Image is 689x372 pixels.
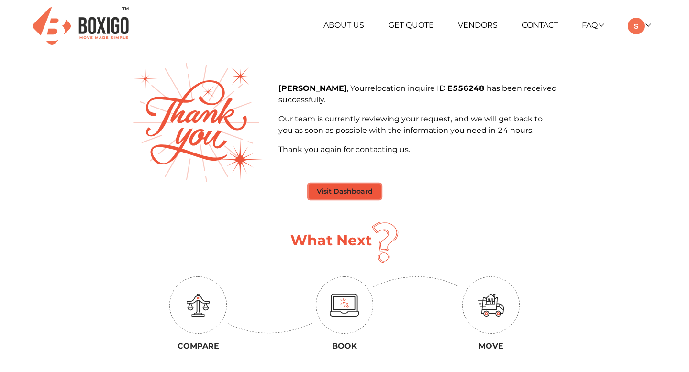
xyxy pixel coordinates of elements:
[458,21,498,30] a: Vendors
[187,294,210,317] img: education
[373,276,459,287] img: down
[278,144,557,155] p: Thank you again for contacting us.
[323,21,364,30] a: About Us
[522,21,558,30] a: Contact
[278,84,347,93] b: [PERSON_NAME]
[278,113,557,136] p: Our team is currently reviewing your request, and we will get back to you as soon as possible wit...
[462,276,520,334] img: circle
[33,7,129,45] img: Boxigo
[278,341,411,350] h3: Book
[132,341,264,350] h3: Compare
[367,84,408,93] span: relocation
[316,276,373,334] img: circle
[278,83,557,106] p: , Your inquire ID has been received successfully.
[389,21,434,30] a: Get Quote
[447,84,487,93] b: E556248
[133,63,263,182] img: thank-you
[169,276,227,334] img: circle
[425,341,557,350] h3: Move
[330,294,359,317] img: monitor
[372,222,399,263] img: question
[478,294,504,317] img: move
[309,184,381,199] button: Visit Dashboard
[290,232,372,249] h1: What Next
[582,21,603,30] a: FAQ
[227,323,313,334] img: up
